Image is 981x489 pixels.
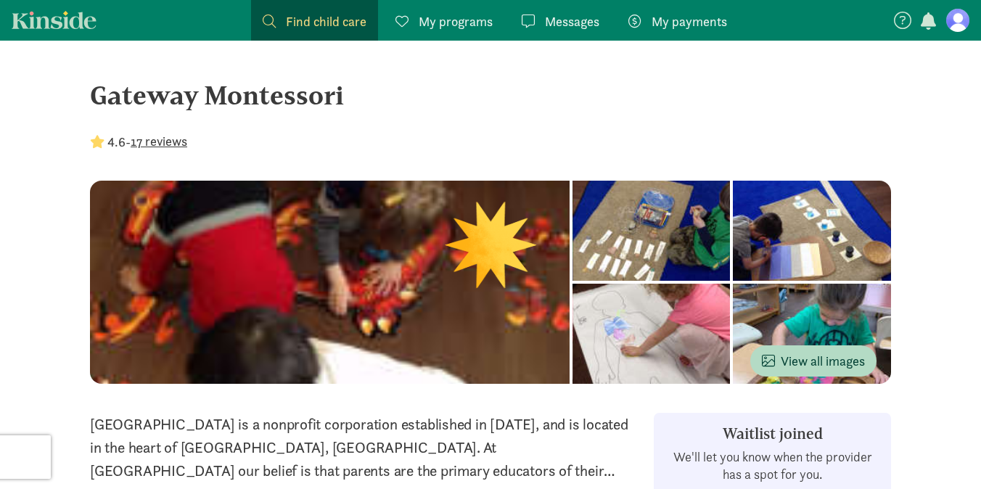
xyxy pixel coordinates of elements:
[545,12,599,31] span: Messages
[131,131,187,151] button: 17 reviews
[762,351,865,371] span: View all images
[419,12,493,31] span: My programs
[286,12,366,31] span: Find child care
[90,75,891,115] div: Gateway Montessori
[12,11,97,29] a: Kinside
[666,425,879,443] h3: Waitlist joined
[666,448,879,483] p: We'll let you know when the provider has a spot for you.
[90,413,636,482] p: [GEOGRAPHIC_DATA] is a nonprofit corporation established in [DATE], and is located in the heart o...
[107,133,126,150] strong: 4.6
[750,345,877,377] button: View all images
[90,132,187,152] div: -
[652,12,727,31] span: My payments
